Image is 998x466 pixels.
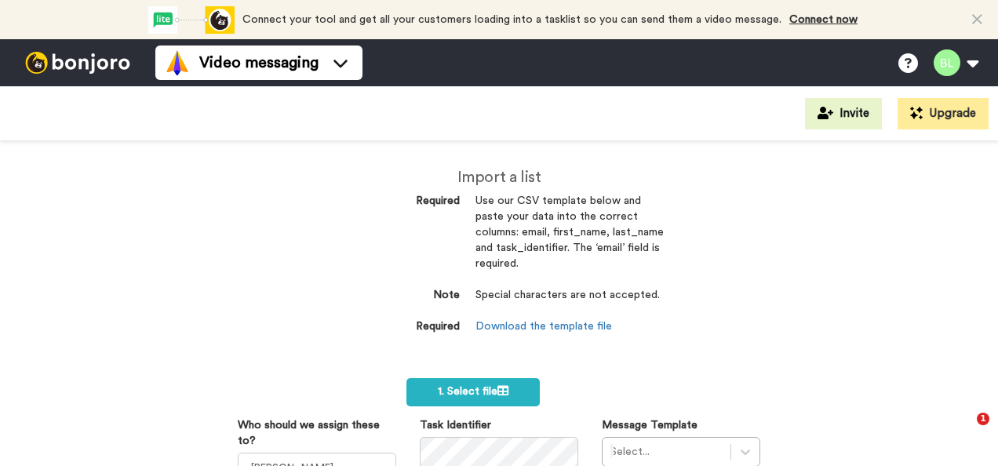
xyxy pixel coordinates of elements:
label: Task Identifier [420,417,491,433]
a: Download the template file [475,321,612,332]
label: Message Template [602,417,698,433]
dt: Required [334,194,460,209]
span: 1. Select file [438,386,508,397]
dd: Special characters are not accepted. [475,288,664,319]
a: Connect now [789,14,858,25]
span: Video messaging [199,52,319,74]
dt: Note [334,288,460,304]
span: 1 [977,413,989,425]
h2: Import a list [334,169,664,186]
label: Who should we assign these to? [238,417,396,449]
iframe: Intercom live chat [945,413,982,450]
button: Invite [805,98,882,129]
div: animation [148,6,235,34]
img: vm-color.svg [165,50,190,75]
dt: Required [334,319,460,335]
dd: Use our CSV template below and paste your data into the correct columns: email, first_name, last_... [475,194,664,288]
img: bj-logo-header-white.svg [19,52,137,74]
span: Connect your tool and get all your customers loading into a tasklist so you can send them a video... [242,14,781,25]
button: Upgrade [898,98,989,129]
